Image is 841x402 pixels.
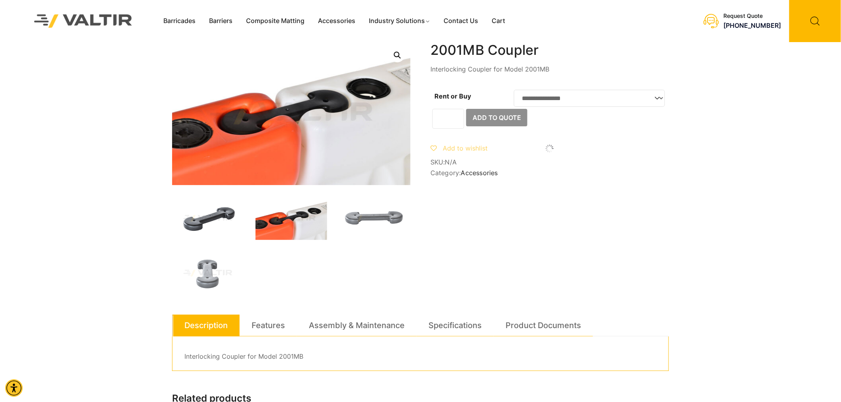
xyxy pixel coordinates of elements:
[430,169,669,177] span: Category:
[172,252,244,295] img: A black, T-shaped dumbbell weight with a smooth surface, designed for fitness and strength training.
[506,315,581,336] a: Product Documents
[239,15,311,27] a: Composite Matting
[390,48,405,62] a: Open this option
[184,351,657,363] p: Interlocking Coupler for Model 2001MB
[311,15,362,27] a: Accessories
[428,315,482,336] a: Specifications
[724,21,781,29] a: call (888) 496-3625
[24,4,143,38] img: Valtir Rentals
[362,15,437,27] a: Industry Solutions
[202,15,239,27] a: Barriers
[5,379,23,397] div: Accessibility Menu
[430,64,669,74] p: Interlocking Coupler for Model 2001MB
[252,315,285,336] a: Features
[461,169,498,177] a: Accessories
[184,315,228,336] a: Description
[437,15,485,27] a: Contact Us
[485,15,512,27] a: Cart
[157,15,202,27] a: Barricades
[430,42,669,58] h1: 2001MB Coupler
[445,158,457,166] span: N/A
[309,315,405,336] a: Assembly & Maintenance
[466,109,527,126] button: Add to Quote
[432,109,464,129] input: Product quantity
[172,197,244,240] img: Connector_Sm_3Q.jpg
[724,13,781,19] div: Request Quote
[434,92,471,100] label: Rent or Buy
[339,197,411,240] img: A black dumbbell with a unique shape, featuring rounded ends and a flat handle in the center.
[256,197,327,240] img: Close-up of two connected plastic containers, one orange and one white, featuring black caps and ...
[430,158,669,166] span: SKU:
